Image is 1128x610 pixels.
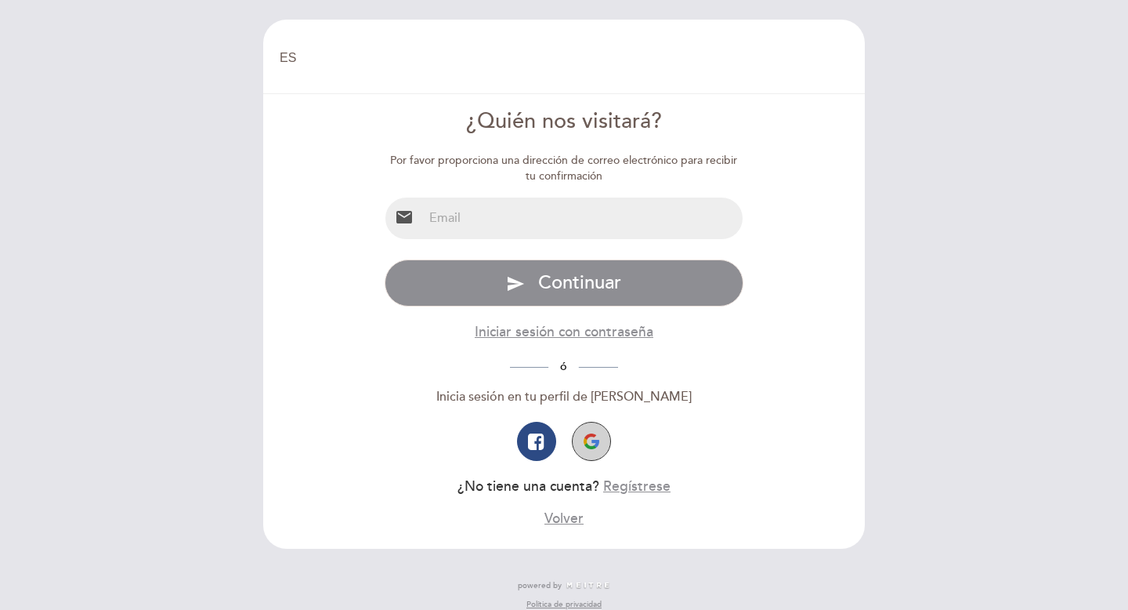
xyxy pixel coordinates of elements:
[538,271,621,294] span: Continuar
[518,580,610,591] a: powered by
[544,509,584,528] button: Volver
[385,388,744,406] div: Inicia sesión en tu perfil de [PERSON_NAME]
[506,274,525,293] i: send
[603,477,671,496] button: Regístrese
[457,478,599,495] span: ¿No tiene una cuenta?
[395,208,414,227] i: email
[566,582,610,590] img: MEITRE
[385,107,744,137] div: ¿Quién nos visitará?
[475,322,653,342] button: Iniciar sesión con contraseña
[584,434,599,449] img: icon-google.png
[518,580,562,591] span: powered by
[548,360,579,373] span: ó
[385,260,744,307] button: send Continuar
[423,198,743,239] input: Email
[385,153,744,184] div: Por favor proporciona una dirección de correo electrónico para recibir tu confirmación
[526,599,602,610] a: Política de privacidad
